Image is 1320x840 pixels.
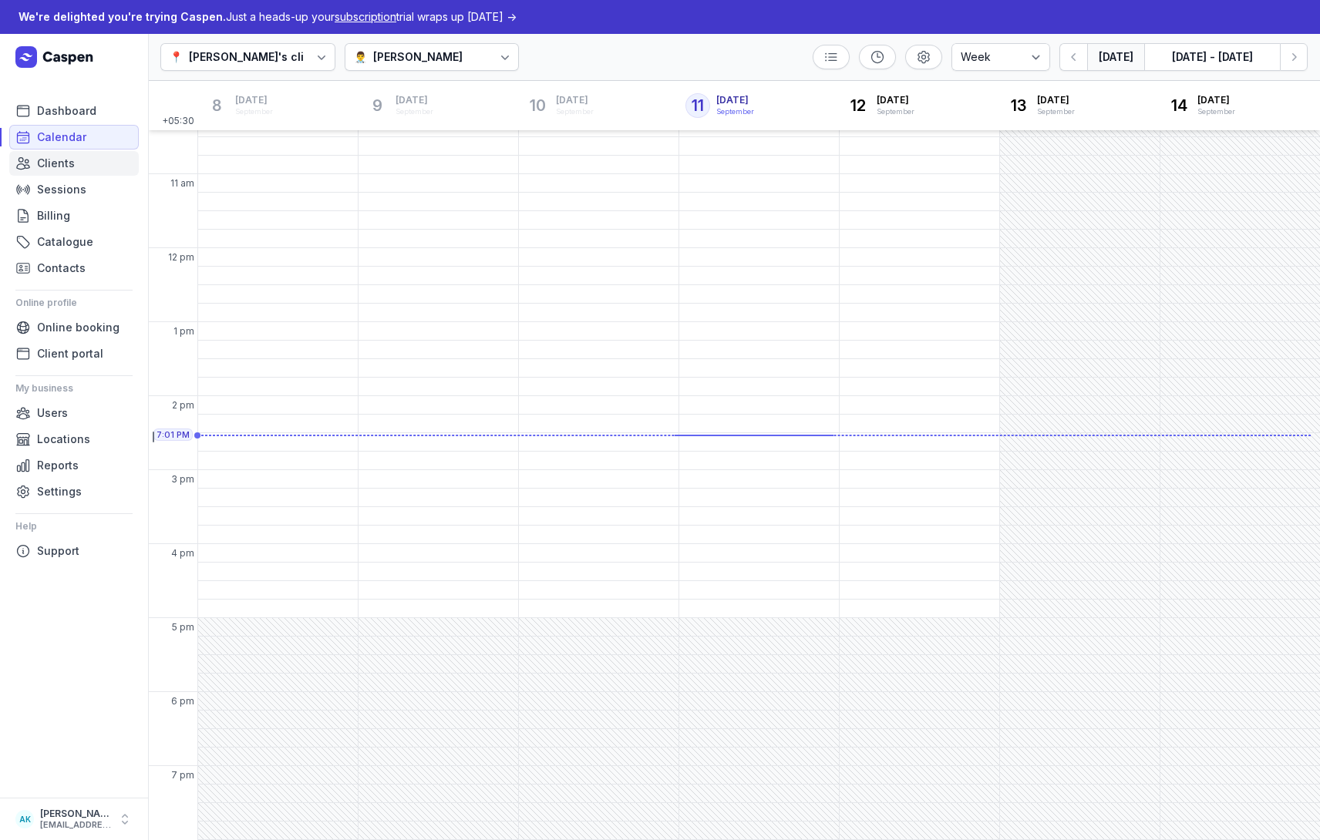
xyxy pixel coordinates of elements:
span: [DATE] [235,94,273,106]
span: [DATE] [1197,94,1235,106]
div: 11 [685,93,710,118]
span: Locations [37,430,90,449]
div: September [556,106,594,117]
span: [DATE] [716,94,754,106]
div: 👨‍⚕️ [354,48,367,66]
span: 3 pm [171,473,194,486]
span: 11 am [170,177,194,190]
span: +05:30 [162,115,197,130]
div: 13 [1006,93,1031,118]
div: September [1197,106,1235,117]
div: 10 [525,93,550,118]
span: Contacts [37,259,86,277]
span: Support [37,542,79,560]
span: subscription [335,10,396,23]
div: September [1037,106,1075,117]
span: 12 pm [168,251,194,264]
div: 📍 [170,48,183,66]
span: AK [19,810,31,828]
span: Online booking [37,318,120,337]
div: [PERSON_NAME] [40,808,111,820]
div: September [235,106,273,117]
span: [DATE] [396,94,433,106]
div: Just a heads-up your trial wraps up [DATE] → [19,8,517,26]
div: 8 [204,93,229,118]
div: September [877,106,914,117]
button: [DATE] - [DATE] [1144,43,1280,71]
span: 2 pm [172,399,194,412]
span: Calendar [37,128,86,146]
div: 12 [846,93,870,118]
span: 4 pm [171,547,194,559]
div: September [716,106,754,117]
div: Online profile [15,291,133,315]
span: Settings [37,482,82,501]
div: Help [15,514,133,539]
div: [EMAIL_ADDRESS][DOMAIN_NAME] [40,820,111,831]
span: Billing [37,207,70,225]
div: September [396,106,433,117]
span: 7 pm [171,769,194,781]
span: Clients [37,154,75,173]
span: Reports [37,456,79,475]
span: We're delighted you're trying Caspen. [19,10,226,23]
span: Client portal [37,344,103,363]
div: [PERSON_NAME] [373,48,463,66]
span: 1 pm [173,325,194,338]
span: Dashboard [37,102,96,120]
div: [PERSON_NAME]'s clinic [189,48,321,66]
div: My business [15,376,133,401]
span: Catalogue [37,233,93,251]
span: [DATE] [1037,94,1075,106]
div: 9 [365,93,389,118]
div: 14 [1167,93,1191,118]
span: 5 pm [172,621,194,633]
span: [DATE] [877,94,914,106]
span: 6 pm [171,695,194,707]
span: Users [37,404,68,422]
span: [DATE] [556,94,594,106]
span: Sessions [37,180,86,199]
button: [DATE] [1087,43,1144,71]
